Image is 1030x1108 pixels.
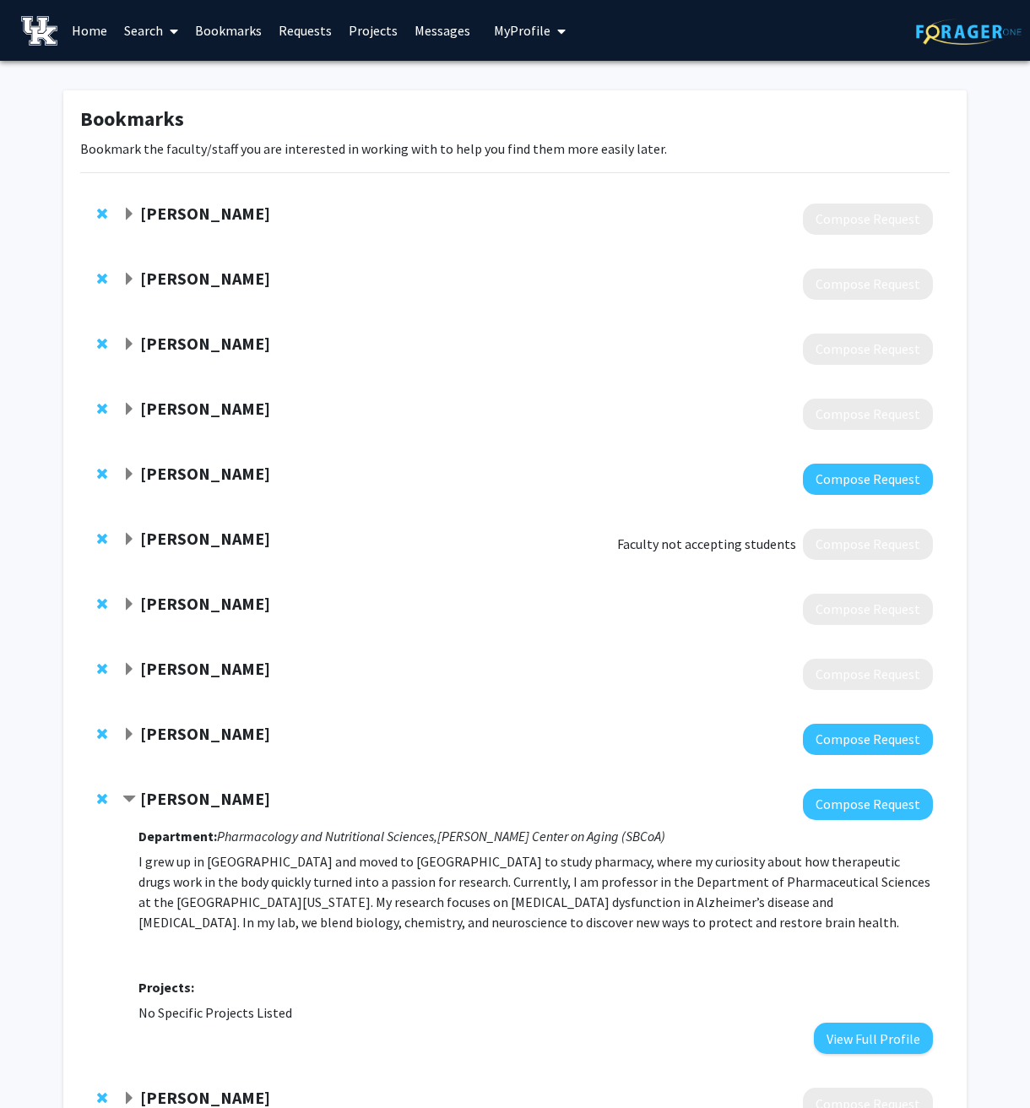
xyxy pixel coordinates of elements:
i: [PERSON_NAME] Center on Aging (SBCoA) [437,828,665,845]
span: Remove Michelle Martel from bookmarks [97,337,107,350]
strong: [PERSON_NAME] [140,658,270,679]
button: Compose Request to Michelle Martel [803,334,933,365]
strong: [PERSON_NAME] [140,788,270,809]
span: Expand Sharon Walsh Bookmark [122,663,136,676]
span: Expand Amanda Fallin-Bennett Bookmark [122,728,136,741]
img: ForagerOne Logo [916,19,1022,45]
button: Compose Request to Sharon Walsh [803,659,933,690]
strong: Projects: [138,979,194,996]
span: Remove Michelle Lofwall from bookmarks [97,597,107,611]
p: I grew up in [GEOGRAPHIC_DATA] and moved to [GEOGRAPHIC_DATA] to study pharmacy, where my curiosi... [138,851,933,932]
span: Remove Anika Hartz from bookmarks [97,792,107,806]
a: Bookmarks [187,1,270,60]
span: Expand Brady Reynolds Bookmark [122,403,136,416]
a: Messages [406,1,479,60]
span: Remove Brady Reynolds from bookmarks [97,402,107,415]
strong: [PERSON_NAME] [140,528,270,549]
strong: [PERSON_NAME] [140,463,270,484]
button: Compose Request to Mark Prendergast [803,464,933,495]
span: Expand Michelle Lofwall Bookmark [122,598,136,611]
span: Remove Anel Jaramillo from bookmarks [97,532,107,546]
span: Remove Mark Prendergast from bookmarks [97,467,107,481]
button: View Full Profile [814,1023,933,1054]
button: Compose Request to Anel Jaramillo [803,529,933,560]
button: Compose Request to Salvatore Cherra [803,269,933,300]
h1: Bookmarks [80,107,950,132]
strong: [PERSON_NAME] [140,203,270,224]
a: Home [63,1,116,60]
button: Compose Request to Michelle Lofwall [803,594,933,625]
span: Expand Michelle Martel Bookmark [122,338,136,351]
span: Expand Anel Jaramillo Bookmark [122,533,136,546]
strong: [PERSON_NAME] [140,1087,270,1108]
span: Expand Cassandra Gipson-Reichardt Bookmark [122,208,136,221]
p: Bookmark the faculty/staff you are interested in working with to help you find them more easily l... [80,138,950,159]
span: My Profile [494,22,550,39]
iframe: Chat [13,1032,72,1095]
a: Requests [270,1,340,60]
span: Remove Salvatore Cherra from bookmarks [97,272,107,285]
strong: Department: [138,828,217,845]
span: Expand Marilyn Duncan Bookmark [122,1092,136,1105]
button: Compose Request to Brady Reynolds [803,399,933,430]
strong: [PERSON_NAME] [140,398,270,419]
span: Expand Mark Prendergast Bookmark [122,468,136,481]
span: Faculty not accepting students [617,534,796,554]
span: Contract Anika Hartz Bookmark [122,793,136,807]
span: Remove Sharon Walsh from bookmarks [97,662,107,676]
img: University of Kentucky Logo [21,16,57,46]
button: Compose Request to Cassandra Gipson-Reichardt [803,204,933,235]
a: Search [116,1,187,60]
button: Compose Request to Anika Hartz [803,789,933,820]
strong: [PERSON_NAME] [140,333,270,354]
strong: [PERSON_NAME] [140,593,270,614]
i: Pharmacology and Nutritional Sciences, [217,828,437,845]
span: No Specific Projects Listed [138,1004,292,1021]
span: Remove Marilyn Duncan from bookmarks [97,1091,107,1105]
strong: [PERSON_NAME] [140,723,270,744]
button: Compose Request to Amanda Fallin-Bennett [803,724,933,755]
strong: [PERSON_NAME] [140,268,270,289]
a: Projects [340,1,406,60]
span: Expand Salvatore Cherra Bookmark [122,273,136,286]
span: Remove Cassandra Gipson-Reichardt from bookmarks [97,207,107,220]
span: Remove Amanda Fallin-Bennett from bookmarks [97,727,107,741]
